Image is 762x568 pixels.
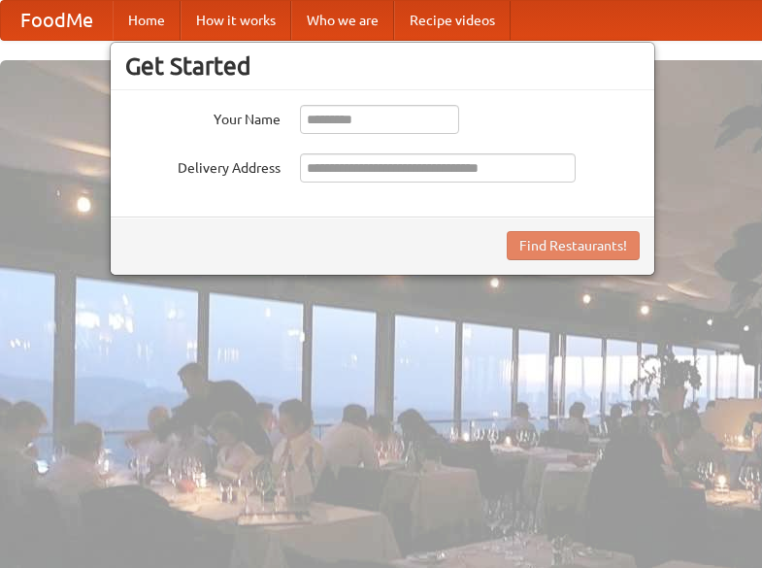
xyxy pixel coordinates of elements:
[125,105,281,129] label: Your Name
[507,231,640,260] button: Find Restaurants!
[291,1,394,40] a: Who we are
[113,1,181,40] a: Home
[394,1,511,40] a: Recipe videos
[125,153,281,178] label: Delivery Address
[1,1,113,40] a: FoodMe
[181,1,291,40] a: How it works
[125,51,640,81] h3: Get Started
